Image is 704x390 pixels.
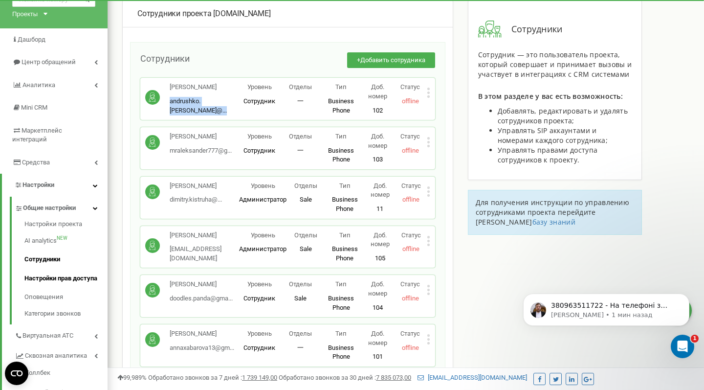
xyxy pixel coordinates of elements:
span: Управлять SIP аккаунтами и номерами каждого сотрудника; [498,126,608,145]
p: 11 [364,205,396,214]
span: Настройки [22,181,54,188]
div: [DOMAIN_NAME] [137,8,438,20]
span: Добавить сотрудника [360,56,425,64]
span: Дашборд [18,36,45,43]
span: 一 [297,344,304,351]
a: Сотрудники [24,250,108,269]
span: Уровень [247,280,272,288]
span: Статус [400,330,420,337]
span: Уровень [247,330,272,337]
span: Обработано звонков за 7 дней : [148,374,277,381]
span: Сквозная аналитика [25,351,87,361]
iframe: Intercom live chat [671,335,694,358]
a: Коллбек [15,365,108,382]
span: Доб. номер [368,83,387,100]
span: Сотрудник — это пользователь проекта, который совершает и принимает вызовы и участвует в интеграц... [478,50,632,79]
p: 105 [364,254,396,263]
span: 一 [297,97,304,105]
span: Сотрудник [243,147,275,154]
span: Business Phone [328,344,354,361]
p: 101 [361,352,394,362]
span: Отделы [289,330,312,337]
p: 103 [361,155,394,164]
span: Отделы [289,133,312,140]
span: Тип [335,330,347,337]
span: Тип [335,83,347,91]
span: Администратор [239,196,286,203]
span: Sale [294,295,307,302]
span: Статус [400,133,420,140]
p: [EMAIL_ADDRESS][DOMAIN_NAME] [170,245,239,263]
p: 102 [361,106,394,115]
span: Средства [22,159,50,166]
span: Business Phone [332,196,358,212]
span: Сотрудники [140,53,190,64]
span: andrushko.[PERSON_NAME]@... [170,97,227,114]
a: Сквозная аналитика [15,344,108,365]
a: Категории звонков [24,307,108,319]
span: Для получения инструкции по управлению сотрудниками проекта перейдите [PERSON_NAME] [476,198,629,227]
p: [PERSON_NAME] [170,182,222,191]
button: +Добавить сотрудника [347,52,435,69]
span: Статус [400,83,420,91]
span: Управлять правами доступа сотрудников к проекту. [498,145,598,164]
span: Статус [400,280,420,288]
span: Тип [339,231,351,239]
span: offline [402,196,419,203]
a: Настройки [2,174,108,197]
span: Сотрудники проекта [137,9,211,18]
span: Сотрудники [502,23,563,36]
span: 99,989% [117,374,147,381]
span: Обработано звонков за 30 дней : [279,374,411,381]
span: 1 [691,335,699,343]
span: Центр обращений [22,58,76,66]
p: [PERSON_NAME] [170,231,239,240]
span: Сотрудник [243,295,275,302]
a: Виртуальная АТС [15,324,108,344]
span: offline [402,295,419,302]
span: Business Phone [328,97,354,114]
span: doodles.panda@gma... [170,295,233,302]
a: Настройки прав доступа [24,269,108,288]
span: offline [402,97,419,105]
a: Настройки проекта [24,220,108,231]
p: 104 [361,303,394,313]
span: 一 [297,147,304,154]
span: Business Phone [328,147,354,163]
span: Тип [335,133,347,140]
span: Сотрудник [243,97,275,105]
div: Проекты [12,9,38,19]
span: Отделы [289,83,312,91]
span: Общие настройки [23,204,76,213]
span: Маркетплейс интеграций [12,127,62,143]
span: Уровень [247,133,272,140]
span: Sale [300,196,312,203]
button: Open CMP widget [5,362,28,385]
span: offline [402,245,419,252]
a: Общие настройки [15,197,108,217]
span: mraleksander777@g... [170,147,232,154]
span: Отделы [294,182,317,189]
span: Тип [335,280,347,288]
span: Business Phone [328,295,354,311]
u: 1 739 149,00 [242,374,277,381]
span: Доб. номер [368,133,387,149]
span: dimitry.kistruha@... [170,196,222,203]
p: [PERSON_NAME] [170,83,239,92]
span: Отделы [289,280,312,288]
p: [PERSON_NAME] [170,329,234,339]
span: Статус [401,231,421,239]
span: Business Phone [332,245,358,262]
span: Sale [300,245,312,252]
span: Коллбек [25,368,50,378]
span: offline [402,344,419,351]
span: базу знаний [532,217,575,227]
span: Статус [401,182,421,189]
span: Уровень [247,83,272,91]
span: offline [402,147,419,154]
a: AI analyticsNEW [24,231,108,251]
span: Виртуальная АТС [22,331,73,341]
